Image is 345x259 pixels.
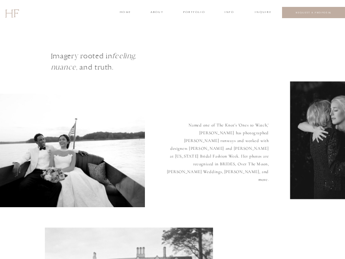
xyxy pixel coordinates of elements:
i: nuance [51,63,76,72]
p: [PERSON_NAME] is a Destination Fine Art Film Wedding Photographer based in the Southeast, serving... [18,29,327,47]
i: feeling [112,51,135,60]
a: INFO [224,10,235,15]
h1: Imagery rooted in , , and truth. [51,51,206,85]
a: HF [5,4,19,21]
a: REQUEST A PROPOSAL [287,11,341,14]
a: portfolio [183,10,205,15]
a: home [120,10,131,15]
p: Named one of The Knot's 'Ones to Watch,' [PERSON_NAME] has photographed [PERSON_NAME] runways and... [166,121,269,180]
a: INQUIRE [255,10,270,15]
a: about [151,10,163,15]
